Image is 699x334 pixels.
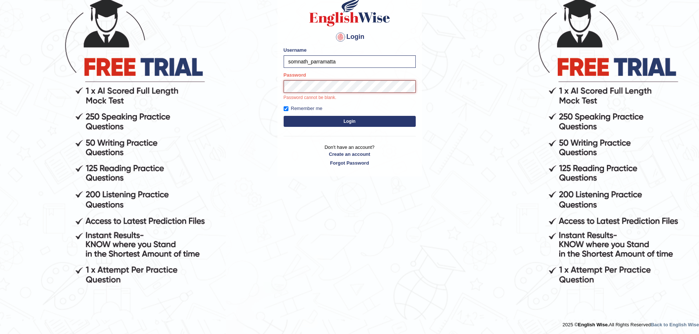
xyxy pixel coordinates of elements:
div: 2025 © All Rights Reserved [563,318,699,328]
label: Password [284,71,306,78]
label: Remember me [284,105,323,112]
a: Forgot Password [284,159,416,166]
h4: Login [284,31,416,43]
p: Password cannot be blank. [284,95,416,101]
input: Remember me [284,106,288,111]
a: Create an account [284,151,416,158]
label: Username [284,47,307,54]
button: Login [284,116,416,127]
p: Don't have an account? [284,144,416,166]
a: Back to English Wise [651,322,699,327]
strong: English Wise. [578,322,609,327]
